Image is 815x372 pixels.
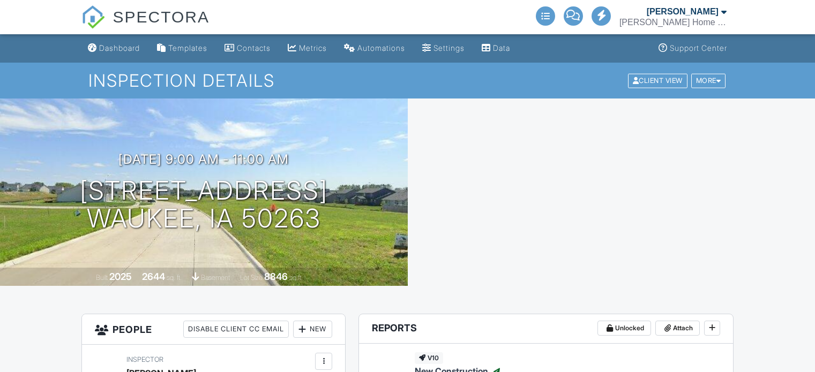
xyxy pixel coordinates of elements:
a: Data [477,39,514,58]
a: Templates [153,39,212,58]
div: [PERSON_NAME] [647,6,719,17]
span: sq.ft. [289,274,303,282]
div: Metrics [299,43,327,52]
h3: [DATE] 9:00 am - 11:00 am [118,152,289,166]
img: The Best Home Inspection Software - Spectora [81,5,105,29]
span: SPECTORA [113,5,210,28]
div: Templates [168,43,207,52]
div: Contacts [237,43,271,52]
div: More [691,73,726,88]
h3: People [82,314,345,345]
a: Support Center [654,39,731,58]
span: basement [201,274,230,282]
a: SPECTORA [81,16,210,36]
div: Dashboard [99,43,140,52]
h1: [STREET_ADDRESS] Waukee, IA 50263 [80,177,328,233]
div: 2644 [142,271,165,282]
a: Client View [627,76,690,84]
a: Metrics [283,39,331,58]
span: Inspector [126,355,163,363]
a: Automations (Advanced) [340,39,409,58]
div: Disable Client CC Email [183,321,289,338]
div: 8846 [264,271,288,282]
div: New [293,321,332,338]
div: Support Center [670,43,727,52]
h1: Inspection Details [88,71,727,90]
span: sq. ft. [167,274,182,282]
div: Settings [433,43,465,52]
div: Automations [357,43,405,52]
div: 2025 [109,271,132,282]
div: Data [493,43,510,52]
div: Client View [628,73,687,88]
a: Settings [418,39,469,58]
span: Lot Size [240,274,263,282]
a: Dashboard [84,39,144,58]
a: Contacts [220,39,275,58]
div: Wiemann Home Inspection [619,17,727,28]
span: Built [96,274,108,282]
